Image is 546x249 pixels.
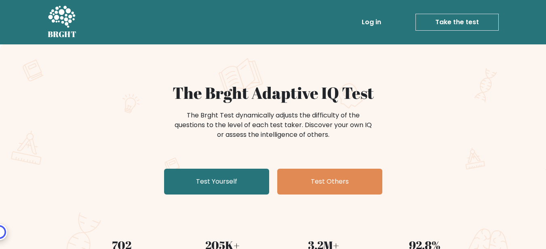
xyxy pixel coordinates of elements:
[358,14,384,30] a: Log in
[164,169,269,195] a: Test Yourself
[48,3,77,41] a: BRGHT
[415,14,499,31] a: Take the test
[277,169,382,195] a: Test Others
[76,83,470,103] h1: The Brght Adaptive IQ Test
[172,111,374,140] div: The Brght Test dynamically adjusts the difficulty of the questions to the level of each test take...
[48,29,77,39] h5: BRGHT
